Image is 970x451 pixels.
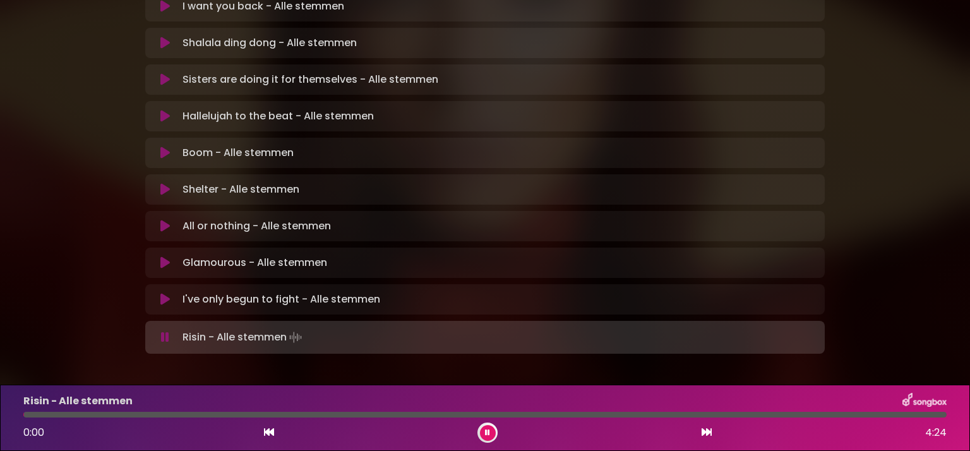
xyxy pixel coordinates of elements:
[287,328,304,346] img: waveform4.gif
[183,72,438,87] p: Sisters are doing it for themselves - Alle stemmen
[183,328,304,346] p: Risin - Alle stemmen
[183,109,374,124] p: Hallelujah to the beat - Alle stemmen
[183,255,327,270] p: Glamourous - Alle stemmen
[183,182,299,197] p: Shelter - Alle stemmen
[902,393,947,409] img: songbox-logo-white.png
[183,145,294,160] p: Boom - Alle stemmen
[183,219,331,234] p: All or nothing - Alle stemmen
[183,292,380,307] p: I've only begun to fight - Alle stemmen
[23,394,133,409] p: Risin - Alle stemmen
[183,35,357,51] p: Shalala ding dong - Alle stemmen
